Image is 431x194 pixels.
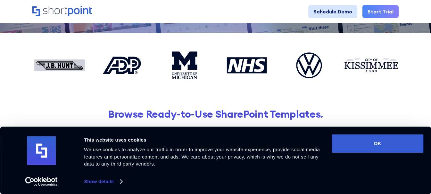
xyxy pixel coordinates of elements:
[316,120,431,194] iframe: Chat Widget
[27,136,56,165] img: logo
[308,5,357,18] a: Schedule Demo
[13,177,70,186] a: Usercentrics Cookiebot - opens in a new window
[84,136,324,144] div: This website uses cookies
[84,147,320,167] span: We use cookies to analyze our traffic in order to improve your website experience, provide social...
[32,108,399,120] h2: Browse Ready-to-Use SharePoint Templates.
[84,177,122,186] a: Show details
[32,6,92,17] a: Home
[362,5,399,18] a: Start Trial
[332,134,423,153] button: OK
